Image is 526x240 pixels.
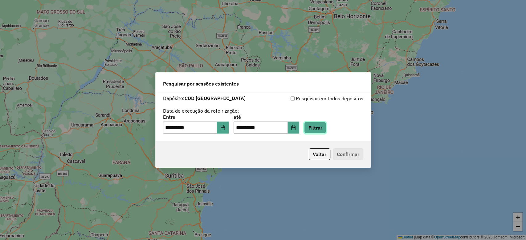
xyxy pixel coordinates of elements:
label: Depósito: [163,94,246,102]
button: Voltar [309,148,330,160]
label: Entre [163,113,229,121]
button: Filtrar [304,122,326,134]
div: Pesquisar em todos depósitos [263,95,363,102]
label: até [234,113,299,121]
button: Choose Date [288,122,300,134]
strong: CDD [GEOGRAPHIC_DATA] [185,95,246,101]
label: Data de execução da roteirização: [163,107,239,114]
span: Pesquisar por sessões existentes [163,80,239,87]
button: Choose Date [217,122,229,134]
